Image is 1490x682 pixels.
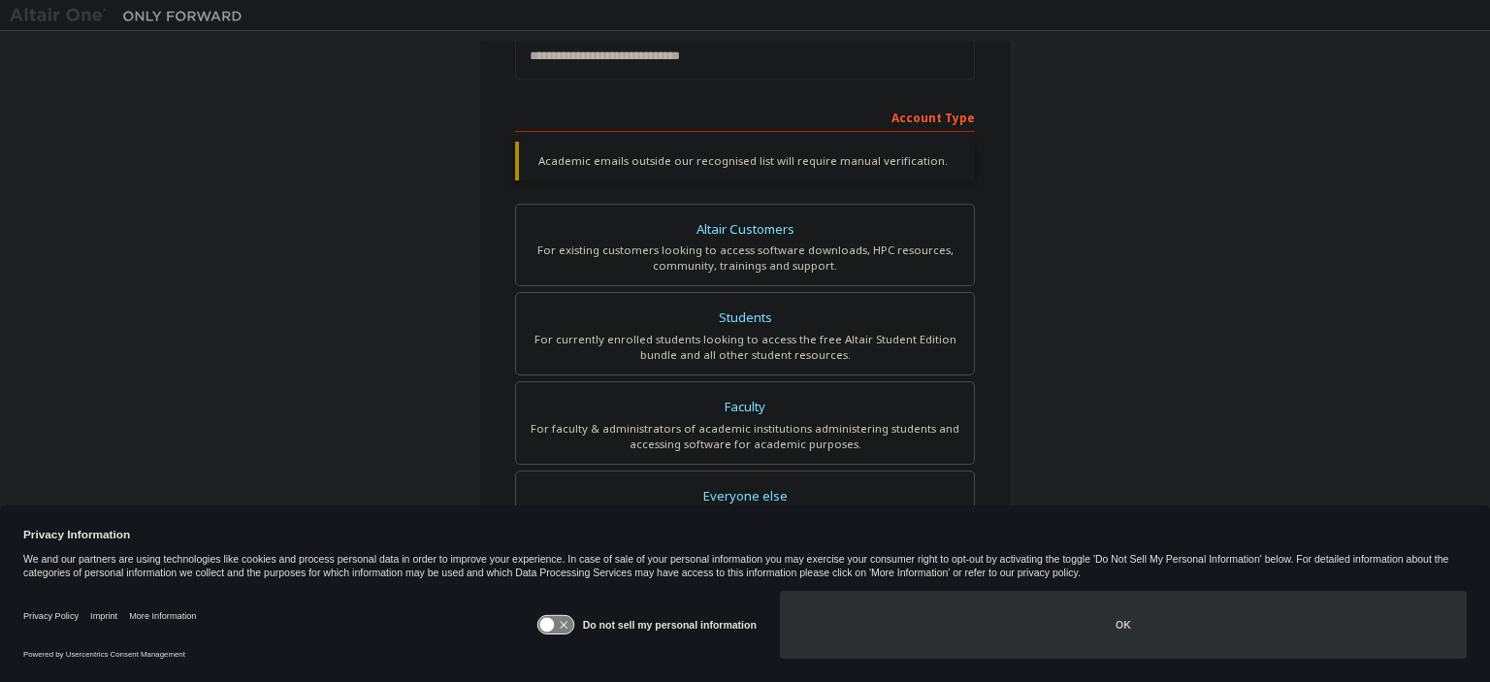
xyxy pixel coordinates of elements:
[10,6,252,25] img: Altair One
[528,332,962,363] div: For currently enrolled students looking to access the free Altair Student Edition bundle and all ...
[515,101,975,132] div: Account Type
[528,305,962,332] div: Students
[528,243,962,274] div: For existing customers looking to access software downloads, HPC resources, community, trainings ...
[515,142,975,180] div: Academic emails outside our recognised list will require manual verification.
[528,394,962,421] div: Faculty
[528,483,962,510] div: Everyone else
[528,216,962,244] div: Altair Customers
[528,421,962,452] div: For faculty & administrators of academic institutions administering students and accessing softwa...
